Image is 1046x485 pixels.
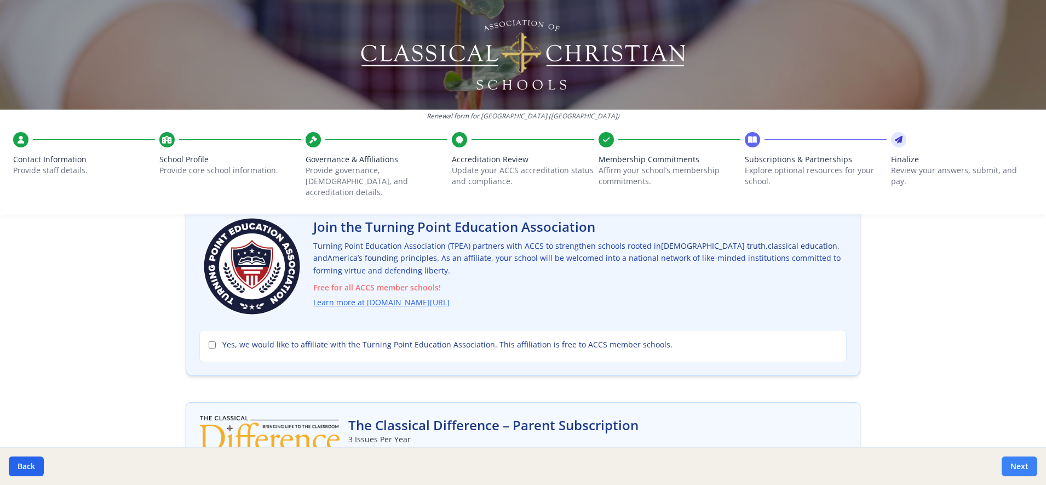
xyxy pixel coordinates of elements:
img: The Classical Difference [199,416,340,451]
a: Learn more at [DOMAIN_NAME][URL] [313,296,450,309]
span: [DEMOGRAPHIC_DATA] truth [661,241,766,251]
span: Accreditation Review [452,154,594,165]
span: Membership Commitments [599,154,740,165]
p: Explore optional resources for your school. [745,165,887,187]
span: School Profile [159,154,301,165]
span: classical education [768,241,837,251]
button: Back [9,457,44,476]
p: Provide staff details. [13,165,155,176]
span: America’s founding principles [327,253,437,263]
input: Yes, we would like to affiliate with the Turning Point Education Association. This affiliation is... [209,341,216,349]
span: Subscriptions & Partnerships [745,154,887,165]
p: 3 Issues Per Year [348,434,639,445]
p: Review your answers, submit, and pay. [891,165,1033,187]
img: Turning Point Education Association Logo [199,214,304,319]
button: Next [1002,457,1037,476]
p: Provide governance, [DEMOGRAPHIC_DATA], and accreditation details. [306,165,447,198]
h2: The Classical Difference – Parent Subscription [348,416,639,434]
span: Contact Information [13,154,155,165]
p: Provide core school information. [159,165,301,176]
p: Affirm your school’s membership commitments. [599,165,740,187]
span: Governance & Affiliations [306,154,447,165]
img: Logo [359,16,687,93]
span: Finalize [891,154,1033,165]
span: Yes, we would like to affiliate with the Turning Point Education Association. This affiliation is... [222,339,673,350]
h2: Join the Turning Point Education Association [313,218,847,236]
p: Turning Point Education Association (TPEA) partners with ACCS to strengthen schools rooted in , ,... [313,240,847,309]
p: Update your ACCS accreditation status and compliance. [452,165,594,187]
span: Free for all ACCS member schools! [313,282,847,294]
